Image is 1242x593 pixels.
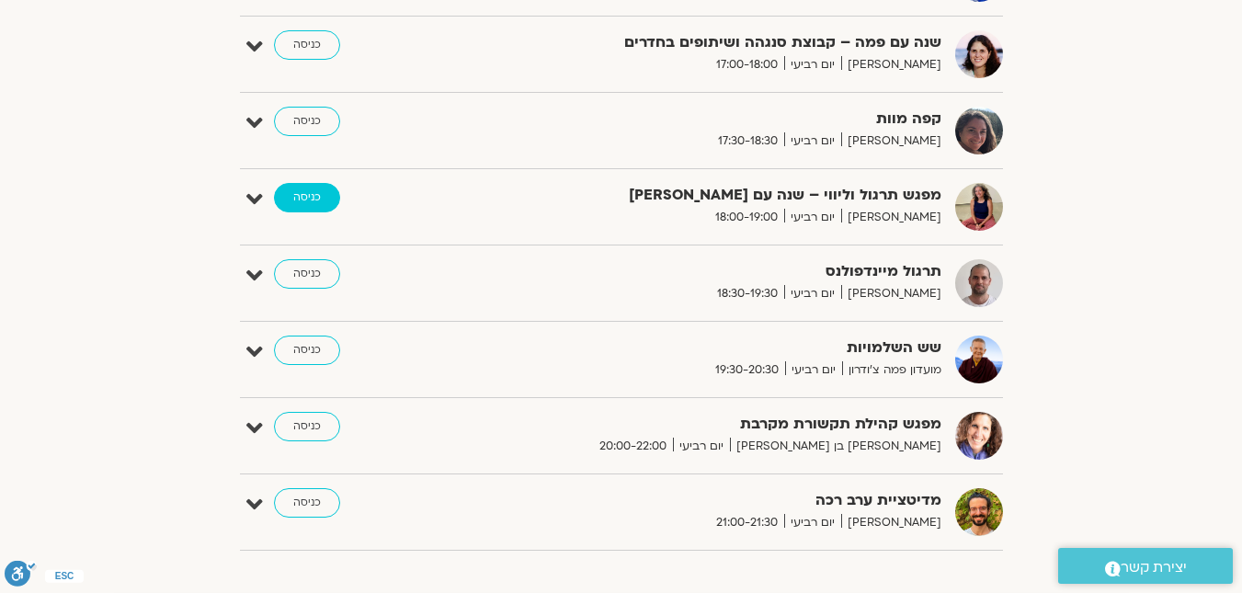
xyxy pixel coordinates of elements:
span: [PERSON_NAME] [841,284,941,303]
strong: מפגש קהילת תקשורת מקרבת [491,412,941,437]
strong: שש השלמויות [491,336,941,360]
span: 21:00-21:30 [710,513,784,532]
span: [PERSON_NAME] [841,208,941,227]
span: 17:30-18:30 [712,131,784,151]
span: יום רביעי [785,360,842,380]
strong: שנה עם פמה – קבוצת סנגהה ושיתופים בחדרים [491,30,941,55]
span: 18:00-19:00 [709,208,784,227]
span: יום רביעי [784,208,841,227]
span: מועדון פמה צ'ודרון [842,360,941,380]
strong: תרגול מיינדפולנס [491,259,941,284]
span: 19:30-20:30 [709,360,785,380]
a: כניסה [274,107,340,136]
span: 20:00-22:00 [593,437,673,456]
span: יום רביעי [784,513,841,532]
span: יום רביעי [784,131,841,151]
span: יום רביעי [784,284,841,303]
span: 18:30-19:30 [711,284,784,303]
a: כניסה [274,488,340,518]
span: יום רביעי [673,437,730,456]
strong: מדיטציית ערב רכה [491,488,941,513]
span: 17:00-18:00 [710,55,784,74]
span: [PERSON_NAME] [841,513,941,532]
a: יצירת קשר [1058,548,1233,584]
span: [PERSON_NAME] [841,55,941,74]
a: כניסה [274,183,340,212]
span: יום רביעי [784,55,841,74]
a: כניסה [274,412,340,441]
a: כניסה [274,259,340,289]
strong: מפגש תרגול וליווי – שנה עם [PERSON_NAME] [491,183,941,208]
a: כניסה [274,30,340,60]
span: [PERSON_NAME] בן [PERSON_NAME] [730,437,941,456]
span: יצירת קשר [1121,555,1187,580]
span: [PERSON_NAME] [841,131,941,151]
strong: קפה מוות [491,107,941,131]
a: כניסה [274,336,340,365]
